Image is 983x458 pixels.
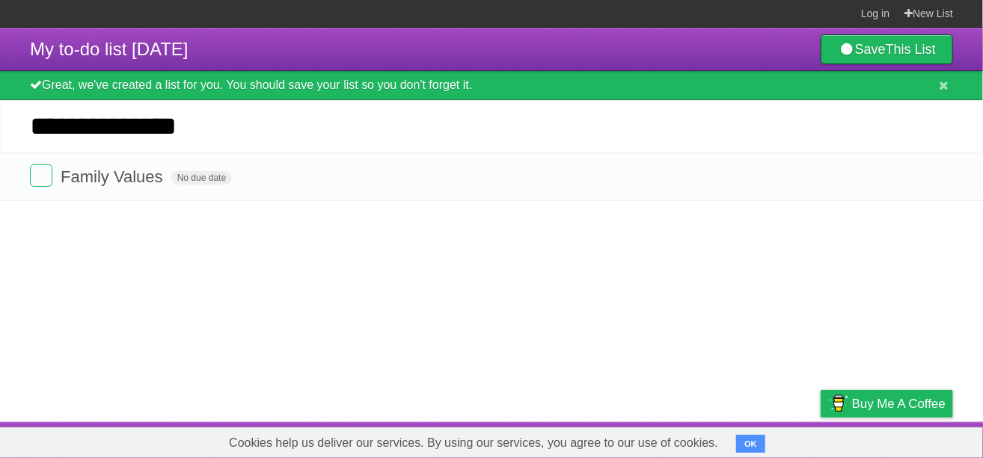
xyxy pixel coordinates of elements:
[886,42,936,57] b: This List
[859,426,953,454] a: Suggest a feature
[821,34,953,64] a: SaveThis List
[30,164,52,187] label: Done
[171,171,232,185] span: No due date
[61,167,167,186] span: Family Values
[214,428,733,458] span: Cookies help us deliver our services. By using our services, you agree to our use of cookies.
[622,426,653,454] a: About
[736,435,765,453] button: OK
[828,391,848,416] img: Buy me a coffee
[30,39,189,59] span: My to-do list [DATE]
[801,426,840,454] a: Privacy
[750,426,783,454] a: Terms
[852,391,946,417] span: Buy me a coffee
[821,390,953,418] a: Buy me a coffee
[671,426,732,454] a: Developers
